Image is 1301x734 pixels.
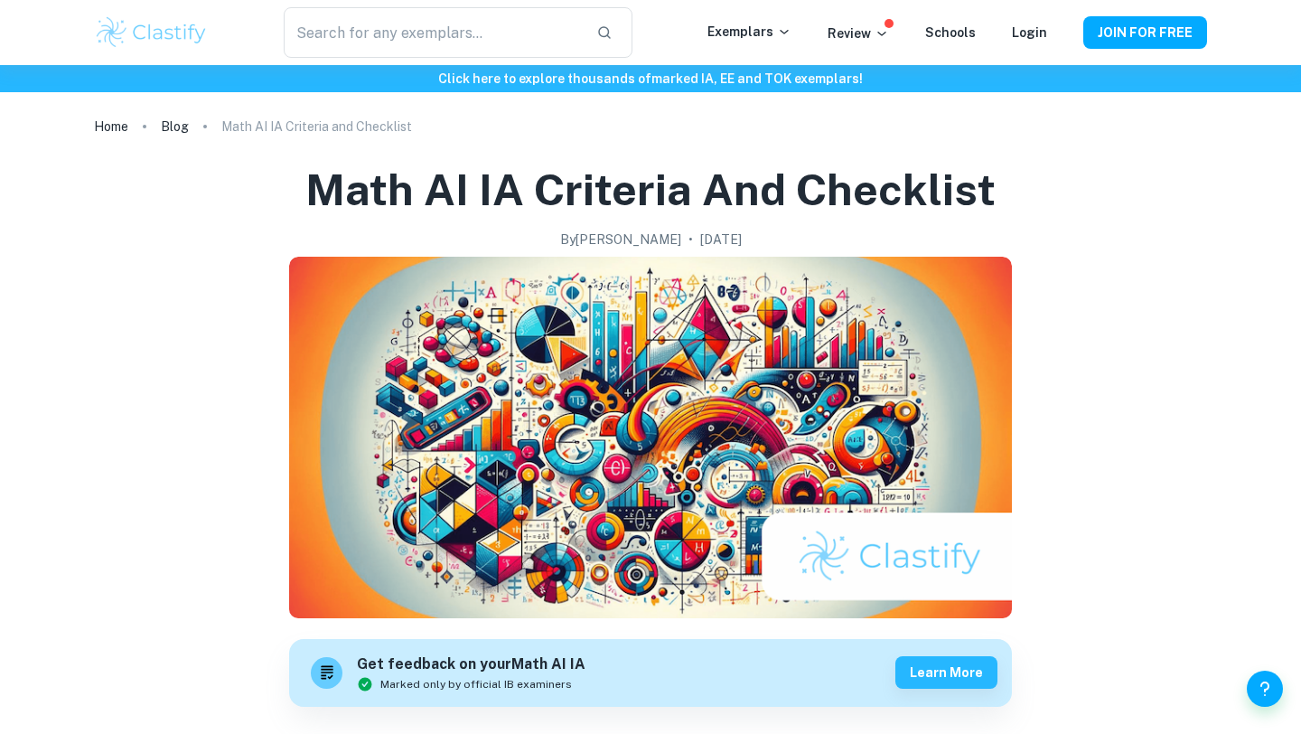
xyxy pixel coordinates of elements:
[289,639,1012,707] a: Get feedback on yourMath AI IAMarked only by official IB examinersLearn more
[221,117,412,136] p: Math AI IA Criteria and Checklist
[305,161,996,219] h1: Math AI IA Criteria and Checklist
[94,114,128,139] a: Home
[828,24,889,43] p: Review
[895,656,997,689] button: Learn more
[925,25,976,40] a: Schools
[688,230,693,249] p: •
[161,114,189,139] a: Blog
[380,676,572,692] span: Marked only by official IB examiners
[94,14,209,51] img: Clastify logo
[1012,25,1047,40] a: Login
[4,69,1297,89] h6: Click here to explore thousands of marked IA, EE and TOK exemplars !
[707,22,791,42] p: Exemplars
[700,230,742,249] h2: [DATE]
[560,230,681,249] h2: By [PERSON_NAME]
[357,654,585,676] h6: Get feedback on your Math AI IA
[1083,16,1207,49] button: JOIN FOR FREE
[1247,671,1283,707] button: Help and Feedback
[289,257,1012,618] img: Math AI IA Criteria and Checklist cover image
[284,7,582,58] input: Search for any exemplars...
